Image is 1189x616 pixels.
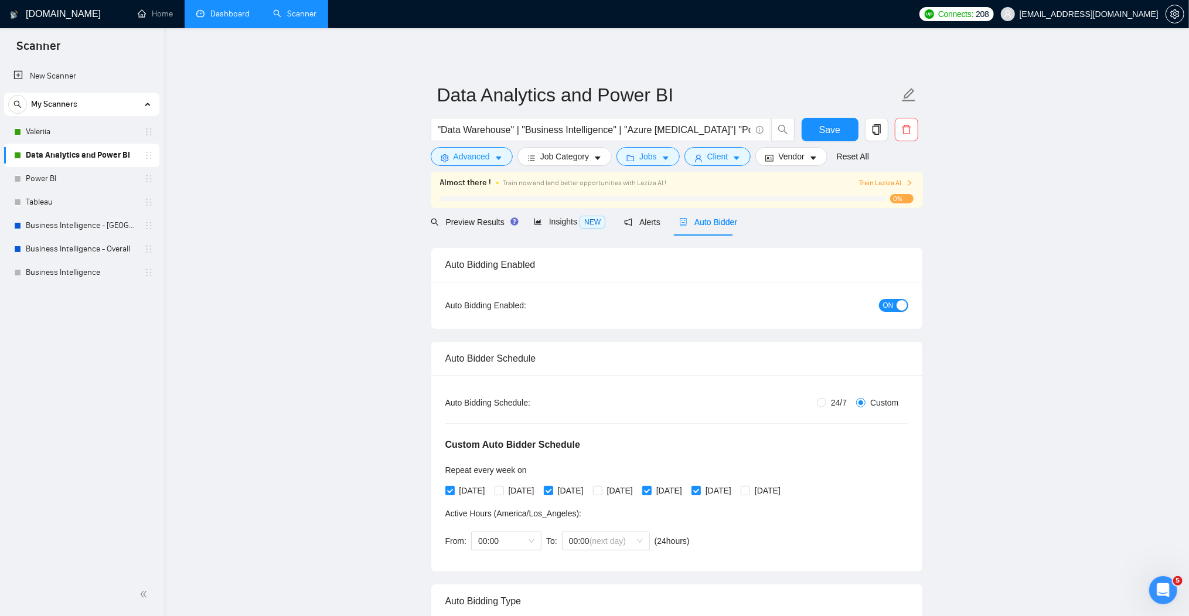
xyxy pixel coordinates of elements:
[976,8,989,21] span: 208
[883,299,894,312] span: ON
[778,150,804,163] span: Vendor
[445,438,581,452] h5: Custom Auto Bidder Schedule
[925,9,934,19] img: upwork-logo.png
[273,9,316,19] a: searchScanner
[938,8,973,21] span: Connects:
[694,154,703,162] span: user
[10,5,18,24] img: logo
[590,536,626,546] span: (next day)
[509,216,520,227] div: Tooltip anchor
[859,178,913,189] button: Train Laziza AI
[771,118,795,141] button: search
[445,396,599,409] div: Auto Bidding Schedule:
[616,147,680,166] button: folderJobscaret-down
[527,154,536,162] span: bars
[445,342,908,375] div: Auto Bidder Schedule
[1166,5,1184,23] button: setting
[655,536,690,546] span: ( 24 hours)
[546,536,557,546] span: To:
[569,532,643,550] span: 00:00
[534,217,605,226] span: Insights
[196,9,250,19] a: dashboardDashboard
[438,122,751,137] input: Search Freelance Jobs...
[755,147,827,166] button: idcardVendorcaret-down
[139,588,151,600] span: double-left
[504,484,539,497] span: [DATE]
[540,150,589,163] span: Job Category
[826,396,851,409] span: 24/7
[866,124,888,135] span: copy
[26,144,137,167] a: Data Analytics and Power BI
[1173,576,1183,586] span: 5
[701,484,736,497] span: [DATE]
[26,237,137,261] a: Business Intelligence - Overall
[580,216,605,229] span: NEW
[1166,9,1184,19] span: setting
[445,509,582,518] span: Active Hours ( America/Los_Angeles ):
[4,64,159,88] li: New Scanner
[733,154,741,162] span: caret-down
[662,154,670,162] span: caret-down
[895,118,918,141] button: delete
[431,218,439,226] span: search
[144,198,154,207] span: holder
[26,120,137,144] a: Valeriia
[13,64,150,88] a: New Scanner
[4,93,159,284] li: My Scanners
[144,244,154,254] span: holder
[431,217,515,227] span: Preview Results
[626,154,635,162] span: folder
[7,38,70,62] span: Scanner
[906,179,913,186] span: right
[495,154,503,162] span: caret-down
[809,154,817,162] span: caret-down
[624,218,632,226] span: notification
[9,100,26,108] span: search
[707,150,728,163] span: Client
[553,484,588,497] span: [DATE]
[750,484,785,497] span: [DATE]
[445,465,527,475] span: Repeat every week on
[1149,576,1177,604] iframe: Intercom live chat
[865,118,888,141] button: copy
[454,150,490,163] span: Advanced
[441,154,449,162] span: setting
[765,154,774,162] span: idcard
[478,532,534,550] span: 00:00
[1004,10,1012,18] span: user
[440,176,492,189] span: Almost there !
[8,95,27,114] button: search
[144,174,154,183] span: holder
[138,9,173,19] a: homeHome
[26,261,137,284] a: Business Intelligence
[26,167,137,190] a: Power BI
[901,87,917,103] span: edit
[455,484,490,497] span: [DATE]
[594,154,602,162] span: caret-down
[1166,9,1184,19] a: setting
[445,299,599,312] div: Auto Bidding Enabled:
[31,93,77,116] span: My Scanners
[445,536,467,546] span: From:
[144,268,154,277] span: holder
[772,124,794,135] span: search
[144,127,154,137] span: holder
[431,147,513,166] button: settingAdvancedcaret-down
[639,150,657,163] span: Jobs
[26,214,137,237] a: Business Intelligence - [GEOGRAPHIC_DATA]
[802,118,858,141] button: Save
[517,147,612,166] button: barsJob Categorycaret-down
[895,124,918,135] span: delete
[819,122,840,137] span: Save
[437,80,899,110] input: Scanner name...
[624,217,660,227] span: Alerts
[503,179,667,187] span: Train now and land better opportunities with Laziza AI !
[445,248,908,281] div: Auto Bidding Enabled
[26,190,137,214] a: Tableau
[684,147,751,166] button: userClientcaret-down
[890,194,914,203] span: 0%
[866,396,903,409] span: Custom
[837,150,869,163] a: Reset All
[756,126,764,134] span: info-circle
